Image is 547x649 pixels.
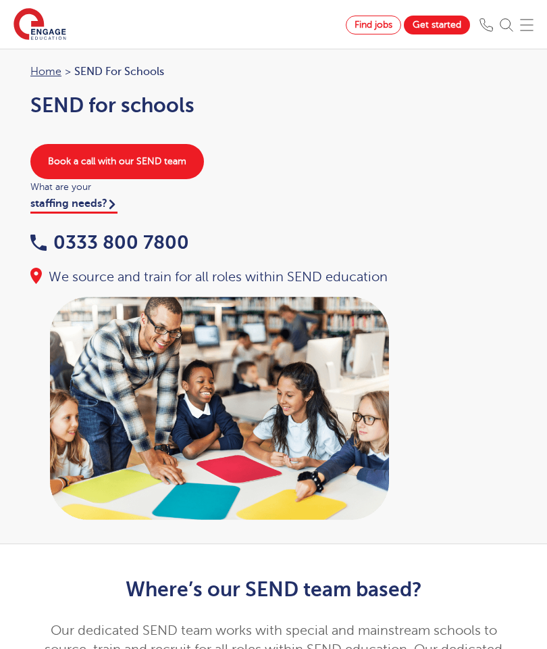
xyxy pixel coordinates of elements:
span: Find jobs [355,20,392,30]
a: Home [30,66,61,78]
a: Find jobs [346,16,401,34]
span: > [65,66,71,78]
img: Search [500,18,513,32]
a: Book a call with our SEND team [30,144,204,179]
h1: SEND for schools [30,94,517,117]
a: Get started [404,16,470,34]
div: We source and train for all roles within SEND education [30,268,517,287]
a: 0333 800 7800 [30,232,189,253]
span: SEND for Schools [74,63,164,80]
nav: breadcrumb [30,63,517,80]
img: Phone [479,18,493,32]
img: Engage Education [14,8,66,42]
a: staffing needs? [30,197,118,214]
img: Mobile Menu [520,18,533,32]
span: What are your [30,179,517,195]
h2: Where’s our SEND team based? [30,578,517,601]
